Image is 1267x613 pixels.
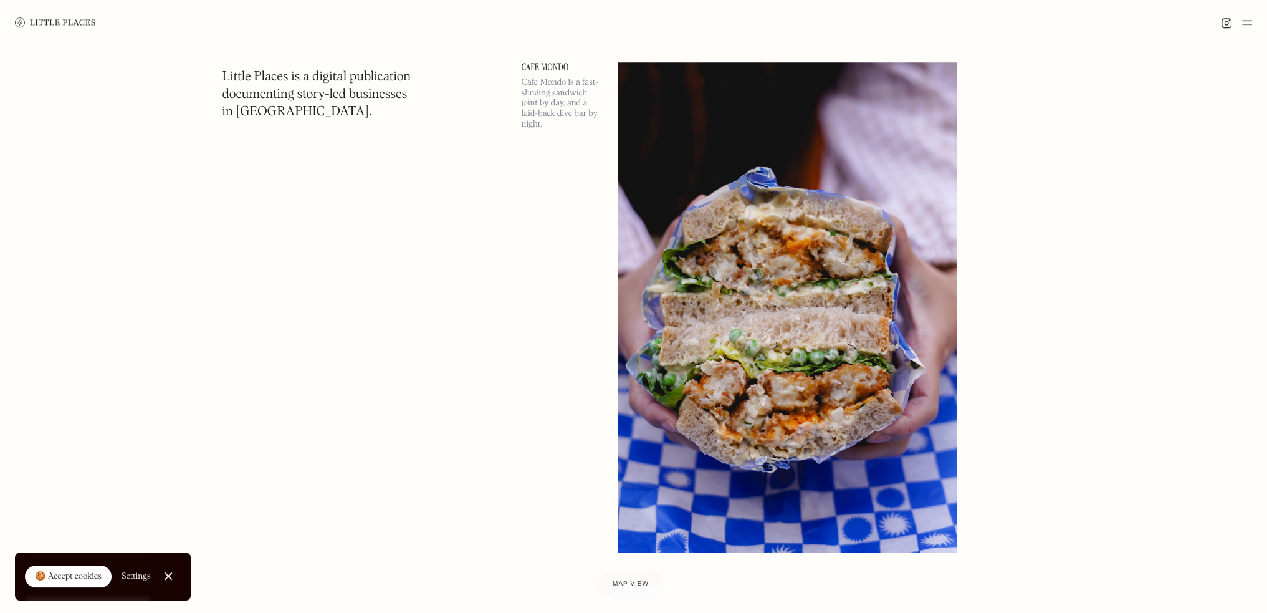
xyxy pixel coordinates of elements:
[598,571,664,598] a: Map view
[613,581,649,587] span: Map view
[35,571,102,583] div: 🍪 Accept cookies
[25,566,112,588] a: 🍪 Accept cookies
[522,77,603,130] p: Cafe Mondo is a fast-slinging sandwich joint by day, and a laid-back dive bar by night.
[122,572,151,581] div: Settings
[618,62,957,553] img: Cafe Mondo
[156,564,181,589] a: Close Cookie Popup
[122,562,151,591] a: Settings
[222,69,411,121] h1: Little Places is a digital publication documenting story-led businesses in [GEOGRAPHIC_DATA].
[522,62,603,72] a: Cafe Mondo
